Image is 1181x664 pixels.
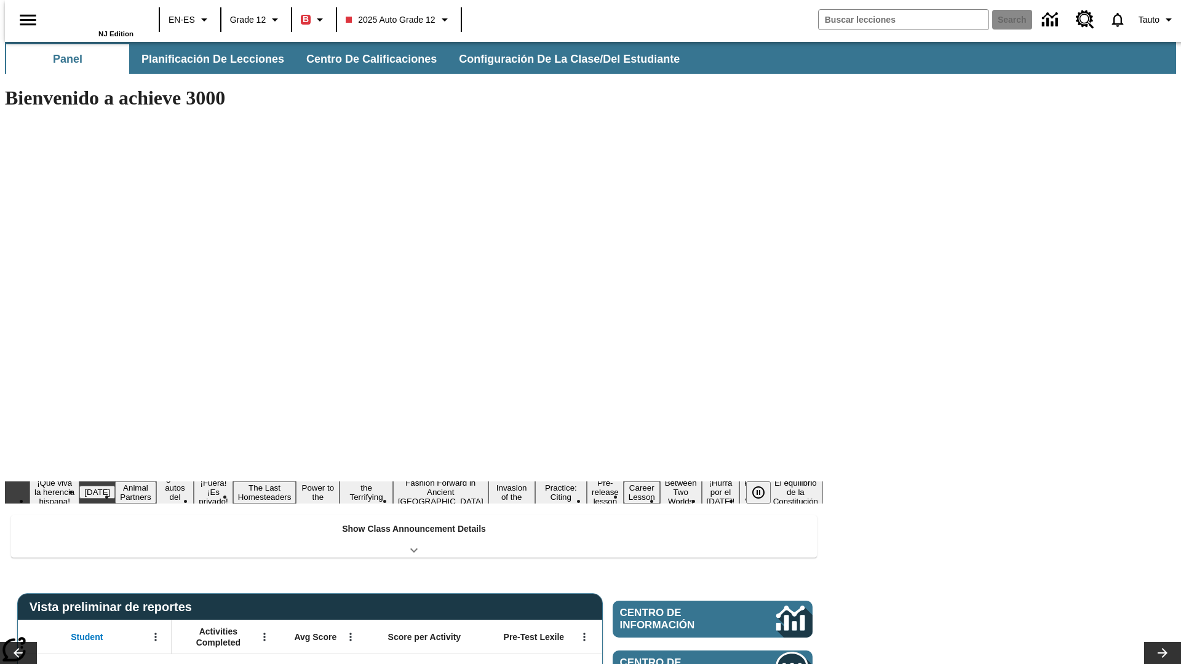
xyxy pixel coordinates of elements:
[746,481,771,504] button: Pausar
[342,523,486,536] p: Show Class Announcement Details
[613,601,813,638] a: Centro de información
[346,14,435,26] span: 2025 Auto Grade 12
[10,2,46,38] button: Abrir el menú lateral
[296,472,340,513] button: Slide 7 Solar Power to the People
[624,481,660,504] button: Slide 13 Career Lesson
[294,631,336,642] span: Avg Score
[340,472,393,513] button: Slide 8 Attack of the Terrifying Tomatoes
[164,9,217,31] button: Language: EN-ES, Selecciona un idioma
[178,626,259,648] span: Activities Completed
[132,44,294,74] button: Planificación de lecciones
[393,476,488,508] button: Slide 9 Fashion Forward in Ancient Rome
[303,12,309,27] span: B
[5,44,691,74] div: Subbarra de navegación
[449,44,690,74] button: Configuración de la clase/del estudiante
[746,481,783,504] div: Pausar
[739,476,768,508] button: Slide 16 Point of View
[115,481,156,504] button: Slide 3 Animal Partners
[341,628,360,646] button: Abrir menú
[30,476,79,508] button: Slide 1 ¡Qué viva la herencia hispana!
[660,476,702,508] button: Slide 14 Between Two Worlds
[54,6,133,30] a: Portada
[296,9,332,31] button: Boost El color de la clase es rojo. Cambiar el color de la clase.
[819,10,988,30] input: search field
[1144,642,1181,664] button: Carrusel de lecciones, seguir
[620,607,735,631] span: Centro de información
[5,42,1176,74] div: Subbarra de navegación
[98,30,133,38] span: NJ Edition
[194,476,233,508] button: Slide 5 ¡Fuera! ¡Es privado!
[1139,14,1159,26] span: Tauto
[341,9,456,31] button: Class: 2025 Auto Grade 12, Selecciona una clase
[255,628,274,646] button: Abrir menú
[488,472,535,513] button: Slide 10 The Invasion of the Free CD
[1134,9,1181,31] button: Perfil/Configuración
[1068,3,1102,36] a: Centro de recursos, Se abrirá en una pestaña nueva.
[587,476,624,508] button: Slide 12 Pre-release lesson
[504,631,565,642] span: Pre-Test Lexile
[1102,4,1134,36] a: Notificaciones
[79,486,115,499] button: Slide 2 Día del Trabajo
[388,631,461,642] span: Score per Activity
[233,481,296,504] button: Slide 6 The Last Homesteaders
[768,476,823,508] button: Slide 17 El equilibrio de la Constitución
[535,472,587,513] button: Slide 11 Mixed Practice: Citing Evidence
[575,628,594,646] button: Abrir menú
[230,14,266,26] span: Grade 12
[11,515,817,558] div: Show Class Announcement Details
[225,9,287,31] button: Grado: Grade 12, Elige un grado
[296,44,447,74] button: Centro de calificaciones
[1035,3,1068,37] a: Centro de información
[5,87,823,109] h1: Bienvenido a achieve 3000
[30,600,198,614] span: Vista preliminar de reportes
[169,14,195,26] span: EN-ES
[54,4,133,38] div: Portada
[146,628,165,646] button: Abrir menú
[156,472,194,513] button: Slide 4 ¿Los autos del futuro?
[702,476,740,508] button: Slide 15 ¡Hurra por el Día de la Constitución!
[71,631,103,642] span: Student
[6,44,129,74] button: Panel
